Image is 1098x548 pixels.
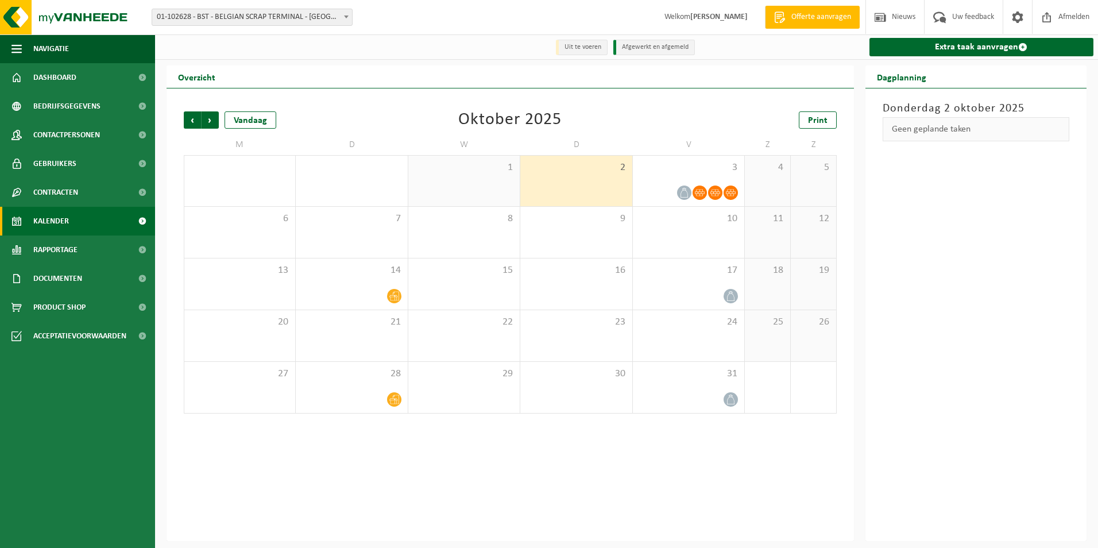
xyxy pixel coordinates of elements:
strong: [PERSON_NAME] [690,13,748,21]
span: 18 [751,264,784,277]
span: Vorige [184,111,201,129]
a: Extra taak aanvragen [869,38,1094,56]
span: 6 [190,213,289,225]
span: 14 [301,264,401,277]
span: Navigatie [33,34,69,63]
span: 3 [639,161,739,174]
td: Z [745,134,791,155]
td: V [633,134,745,155]
span: 1 [414,161,514,174]
span: 10 [639,213,739,225]
span: Documenten [33,264,82,293]
span: Gebruikers [33,149,76,178]
span: 23 [526,316,626,329]
span: 27 [190,368,289,380]
span: 19 [797,264,830,277]
span: 12 [797,213,830,225]
a: Offerte aanvragen [765,6,860,29]
div: Geen geplande taken [883,117,1070,141]
span: 25 [751,316,784,329]
td: W [408,134,520,155]
span: Bedrijfsgegevens [33,92,100,121]
span: 7 [301,213,401,225]
td: Z [791,134,837,155]
span: 26 [797,316,830,329]
span: 20 [190,316,289,329]
span: 9 [526,213,626,225]
span: 15 [414,264,514,277]
span: Contactpersonen [33,121,100,149]
span: Offerte aanvragen [788,11,854,23]
span: 29 [414,368,514,380]
span: Volgende [202,111,219,129]
span: 8 [414,213,514,225]
span: Product Shop [33,293,86,322]
span: 24 [639,316,739,329]
span: Kalender [33,207,69,236]
span: 13 [190,264,289,277]
span: 17 [639,264,739,277]
h2: Overzicht [167,65,227,88]
li: Uit te voeren [556,40,608,55]
span: 28 [301,368,401,380]
a: Print [799,111,837,129]
span: Print [808,116,828,125]
span: 4 [751,161,784,174]
span: Acceptatievoorwaarden [33,322,126,350]
span: 21 [301,316,401,329]
span: 30 [526,368,626,380]
td: D [296,134,408,155]
span: 2 [526,161,626,174]
h3: Donderdag 2 oktober 2025 [883,100,1070,117]
span: Dashboard [33,63,76,92]
span: 22 [414,316,514,329]
span: 11 [751,213,784,225]
h2: Dagplanning [865,65,938,88]
span: 01-102628 - BST - BELGIAN SCRAP TERMINAL - HOBOKEN - HOBOKEN [152,9,353,26]
li: Afgewerkt en afgemeld [613,40,695,55]
div: Vandaag [225,111,276,129]
span: 31 [639,368,739,380]
span: Contracten [33,178,78,207]
span: 5 [797,161,830,174]
span: 16 [526,264,626,277]
div: Oktober 2025 [458,111,562,129]
span: Rapportage [33,236,78,264]
td: D [520,134,632,155]
td: M [184,134,296,155]
span: 01-102628 - BST - BELGIAN SCRAP TERMINAL - HOBOKEN - HOBOKEN [152,9,352,25]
